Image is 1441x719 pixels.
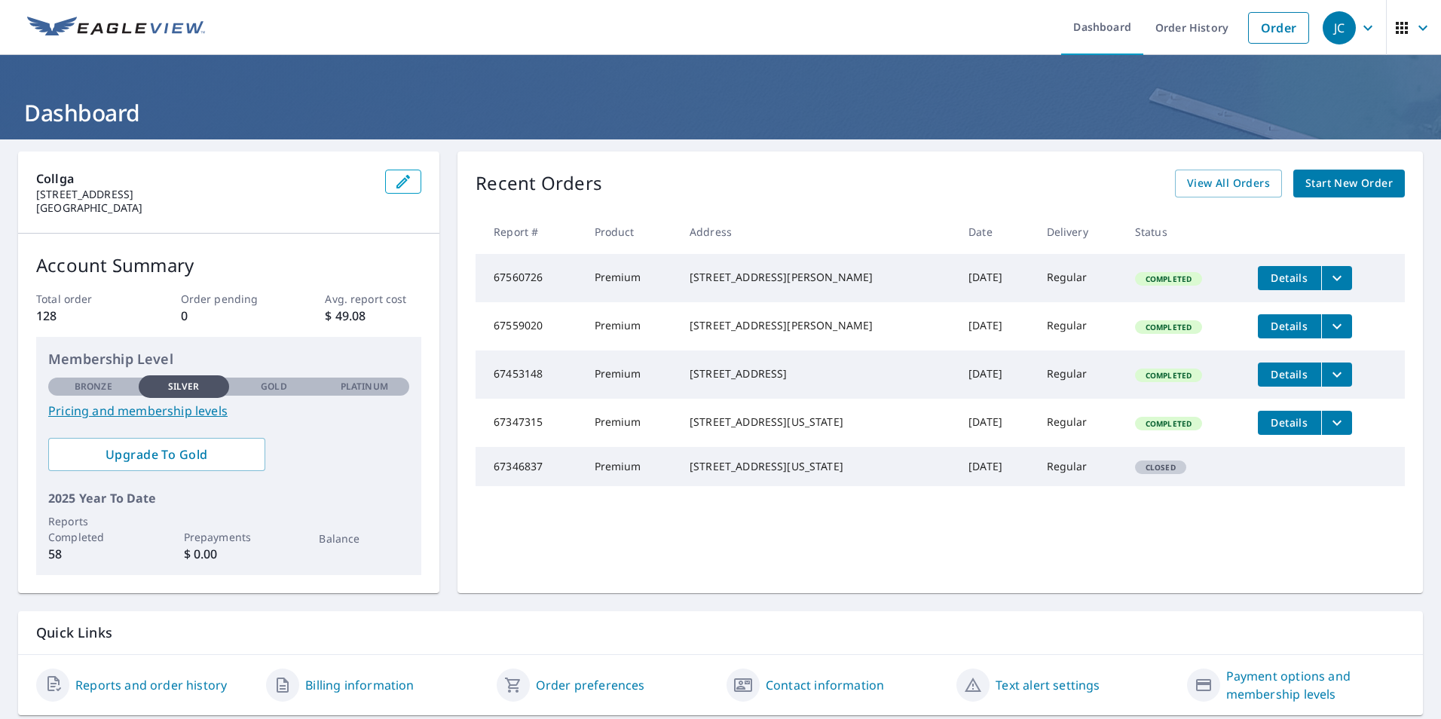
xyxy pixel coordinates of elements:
img: EV Logo [27,17,205,39]
td: Premium [583,399,678,447]
td: [DATE] [956,350,1034,399]
td: [DATE] [956,399,1034,447]
p: $ 49.08 [325,307,421,325]
p: Balance [319,531,409,546]
span: Start New Order [1305,174,1393,193]
h1: Dashboard [18,97,1423,128]
p: Account Summary [36,252,421,279]
td: [DATE] [956,254,1034,302]
td: [DATE] [956,447,1034,486]
a: Order preferences [536,676,645,694]
p: Membership Level [48,349,409,369]
a: Payment options and membership levels [1226,667,1405,703]
p: Quick Links [36,623,1405,642]
td: Regular [1035,399,1123,447]
span: Completed [1137,274,1201,284]
div: [STREET_ADDRESS] [690,366,944,381]
a: Start New Order [1293,170,1405,197]
p: Total order [36,291,133,307]
div: [STREET_ADDRESS][PERSON_NAME] [690,318,944,333]
div: [STREET_ADDRESS][US_STATE] [690,415,944,430]
td: Regular [1035,447,1123,486]
div: JC [1323,11,1356,44]
td: Premium [583,254,678,302]
p: Avg. report cost [325,291,421,307]
span: Closed [1137,462,1185,473]
p: [GEOGRAPHIC_DATA] [36,201,373,215]
span: Details [1267,415,1312,430]
th: Delivery [1035,210,1123,254]
th: Product [583,210,678,254]
a: Order [1248,12,1309,44]
button: filesDropdownBtn-67453148 [1321,363,1352,387]
button: filesDropdownBtn-67559020 [1321,314,1352,338]
span: Details [1267,319,1312,333]
p: 128 [36,307,133,325]
td: 67559020 [476,302,582,350]
p: [STREET_ADDRESS] [36,188,373,201]
p: 0 [181,307,277,325]
button: detailsBtn-67347315 [1258,411,1321,435]
p: 2025 Year To Date [48,489,409,507]
button: detailsBtn-67453148 [1258,363,1321,387]
span: Upgrade To Gold [60,446,253,463]
p: Collga [36,170,373,188]
button: filesDropdownBtn-67560726 [1321,266,1352,290]
p: Recent Orders [476,170,602,197]
div: [STREET_ADDRESS][US_STATE] [690,459,944,474]
p: Bronze [75,380,112,393]
p: Reports Completed [48,513,139,545]
button: detailsBtn-67560726 [1258,266,1321,290]
td: Regular [1035,350,1123,399]
td: 67453148 [476,350,582,399]
td: 67346837 [476,447,582,486]
th: Address [678,210,956,254]
button: detailsBtn-67559020 [1258,314,1321,338]
td: Regular [1035,254,1123,302]
p: Silver [168,380,200,393]
span: Details [1267,271,1312,285]
p: $ 0.00 [184,545,274,563]
td: 67560726 [476,254,582,302]
a: Pricing and membership levels [48,402,409,420]
td: [DATE] [956,302,1034,350]
span: View All Orders [1187,174,1270,193]
th: Date [956,210,1034,254]
p: 58 [48,545,139,563]
p: Prepayments [184,529,274,545]
a: Reports and order history [75,676,227,694]
span: Completed [1137,370,1201,381]
span: Details [1267,367,1312,381]
th: Status [1123,210,1246,254]
p: Order pending [181,291,277,307]
button: filesDropdownBtn-67347315 [1321,411,1352,435]
a: Upgrade To Gold [48,438,265,471]
div: [STREET_ADDRESS][PERSON_NAME] [690,270,944,285]
td: Premium [583,350,678,399]
a: Billing information [305,676,414,694]
a: Text alert settings [996,676,1100,694]
td: Premium [583,302,678,350]
a: View All Orders [1175,170,1282,197]
p: Gold [261,380,286,393]
span: Completed [1137,418,1201,429]
th: Report # [476,210,582,254]
p: Platinum [341,380,388,393]
td: 67347315 [476,399,582,447]
td: Regular [1035,302,1123,350]
a: Contact information [766,676,884,694]
span: Completed [1137,322,1201,332]
td: Premium [583,447,678,486]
